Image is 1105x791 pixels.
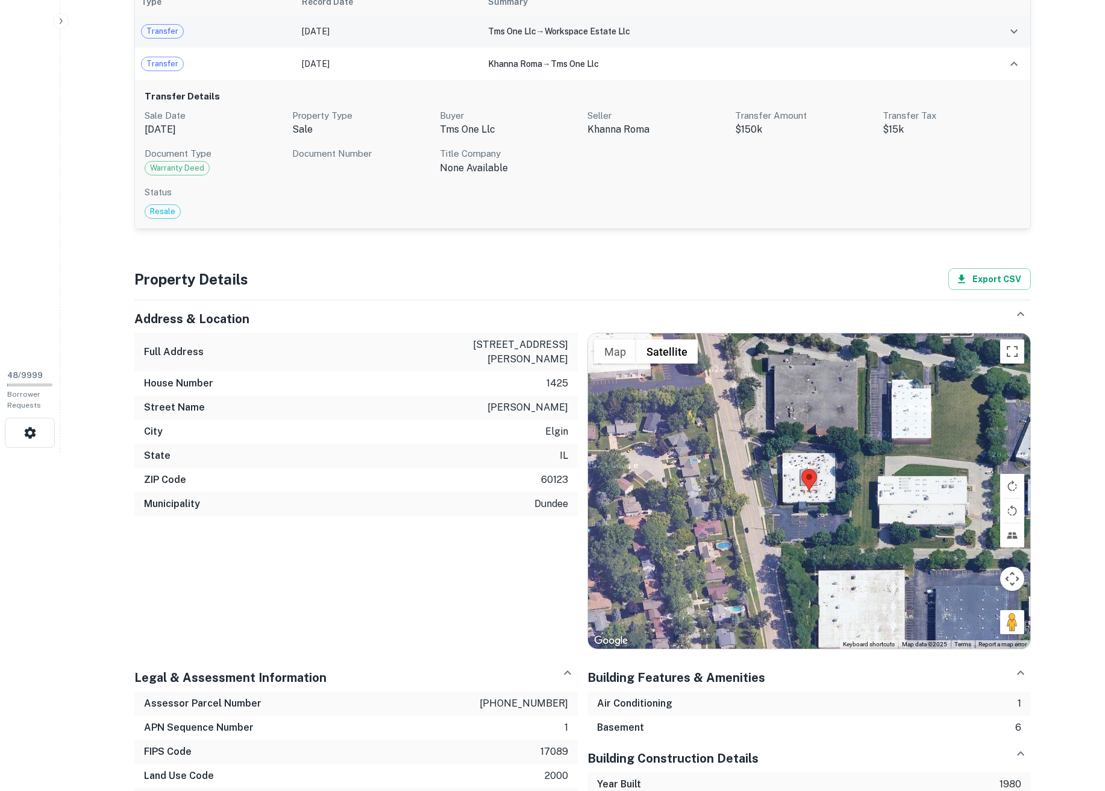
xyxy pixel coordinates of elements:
[145,162,209,174] span: Warranty Deed
[636,339,698,364] button: Show satellite imagery
[488,59,542,69] span: khanna roma
[534,497,568,511] p: dundee
[545,769,568,783] p: 2000
[440,147,578,161] p: Title Company
[440,109,578,123] p: Buyer
[1018,696,1021,711] p: 1
[541,473,568,487] p: 60123
[460,338,568,367] p: [STREET_ADDRESS][PERSON_NAME]
[480,696,568,711] p: [PHONE_NUMBER]
[883,122,1021,137] p: $15k
[296,48,481,80] td: [DATE]
[292,122,430,137] p: sale
[7,390,41,409] span: Borrower Requests
[134,310,249,328] h5: Address & Location
[902,641,947,648] span: Map data ©2025
[440,122,578,137] p: tms one llc
[883,109,1021,123] p: Transfer Tax
[1000,610,1024,634] button: Drag Pegman onto the map to open Street View
[145,206,180,218] span: Resale
[292,109,430,123] p: Property Type
[587,749,759,767] h5: Building Construction Details
[488,25,929,38] div: →
[144,769,214,783] h6: Land Use Code
[144,696,261,711] h6: Assessor Parcel Number
[145,109,283,123] p: Sale Date
[1000,499,1024,523] button: Rotate map counterclockwise
[145,90,1021,104] h6: Transfer Details
[1004,21,1024,42] button: expand row
[144,345,204,359] h6: Full Address
[144,376,213,391] h6: House Number
[843,640,895,649] button: Keyboard shortcuts
[142,25,183,37] span: Transfer
[440,161,578,175] p: none available
[144,497,200,511] h6: Municipality
[735,122,873,137] p: $150k
[948,268,1031,290] button: Export CSV
[144,424,163,439] h6: City
[292,147,430,161] p: Document Number
[145,122,283,137] p: [DATE]
[144,449,171,463] h6: State
[144,473,186,487] h6: ZIP Code
[1004,54,1024,74] button: expand row
[597,720,644,735] h6: Basement
[545,27,630,36] span: workspace estate llc
[540,745,568,759] p: 17089
[142,58,183,70] span: Transfer
[587,109,725,123] p: Seller
[7,371,43,380] span: 48 / 9999
[546,376,568,391] p: 1425
[144,720,254,735] h6: APN Sequence Number
[145,161,210,175] div: Code: 71
[591,633,631,649] a: Open this area in Google Maps (opens a new window)
[587,669,765,687] h5: Building Features & Amenities
[1000,339,1024,364] button: Toggle fullscreen view
[954,641,971,648] a: Terms (opens in new tab)
[587,122,725,137] p: khanna roma
[597,696,672,711] h6: Air Conditioning
[551,59,599,69] span: tms one llc
[144,400,205,415] h6: Street Name
[735,109,873,123] p: Transfer Amount
[134,268,248,290] h4: Property Details
[594,339,636,364] button: Show street map
[978,641,1027,648] a: Report a map error
[1015,720,1021,735] p: 6
[1000,567,1024,591] button: Map camera controls
[1045,656,1105,714] iframe: Chat Widget
[1000,474,1024,498] button: Rotate map clockwise
[145,147,283,161] p: Document Type
[560,449,568,463] p: il
[1000,523,1024,547] button: Tilt map
[487,400,568,415] p: [PERSON_NAME]
[488,57,929,71] div: →
[144,745,192,759] h6: FIPS Code
[296,15,481,48] td: [DATE]
[591,633,631,649] img: Google
[145,185,1021,200] p: Status
[565,720,568,735] p: 1
[488,27,536,36] span: tms one llc
[134,669,327,687] h5: Legal & Assessment Information
[545,424,568,439] p: elgin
